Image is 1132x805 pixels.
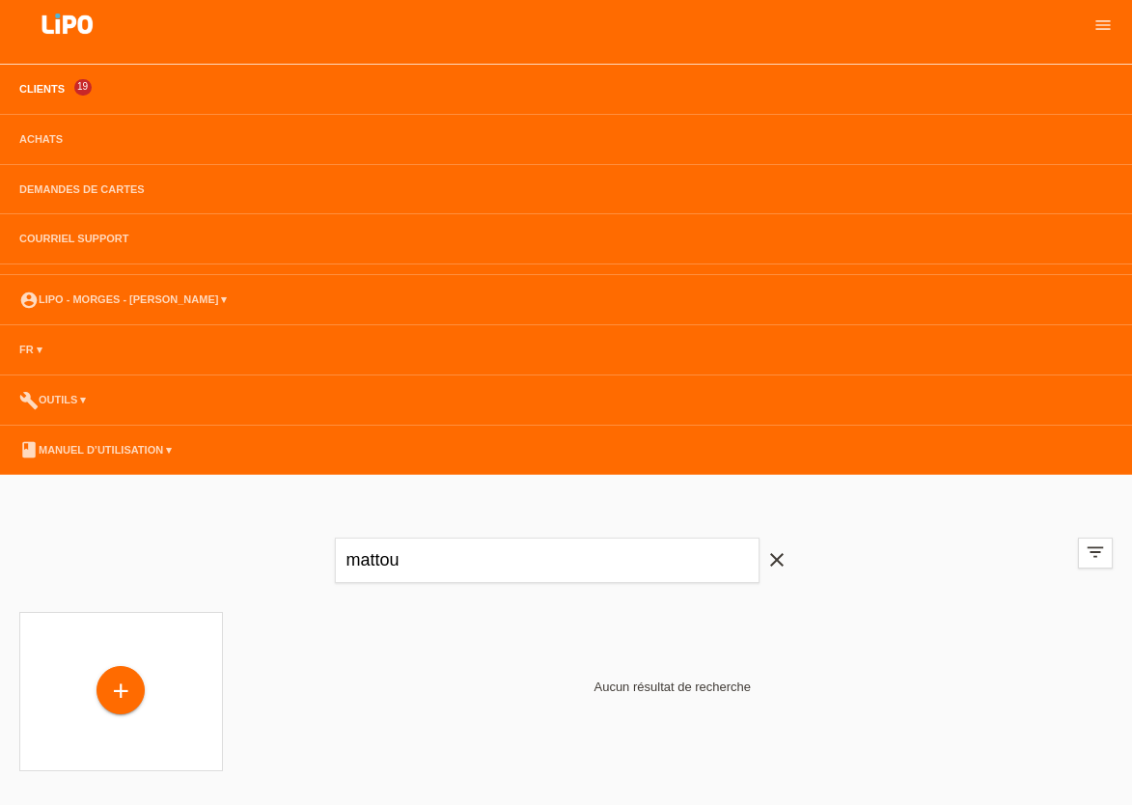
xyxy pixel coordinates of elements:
[10,233,138,244] a: Courriel Support
[233,602,1113,771] div: Aucun résultat de recherche
[74,79,92,96] span: 19
[765,548,788,571] i: close
[10,444,181,456] a: bookManuel d’utilisation ▾
[335,538,759,583] input: Recherche...
[1093,15,1113,35] i: menu
[10,133,72,145] a: Achats
[10,344,52,355] a: FR ▾
[1084,18,1122,30] a: menu
[19,291,39,310] i: account_circle
[10,394,96,405] a: buildOutils ▾
[19,391,39,410] i: build
[10,183,154,195] a: Demandes de cartes
[97,675,144,708] div: Enregistrer le client
[19,440,39,459] i: book
[10,293,236,305] a: account_circleLIPO - Morges - [PERSON_NAME] ▾
[1085,541,1106,563] i: filter_list
[10,83,74,95] a: Clients
[19,40,116,54] a: LIPO pay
